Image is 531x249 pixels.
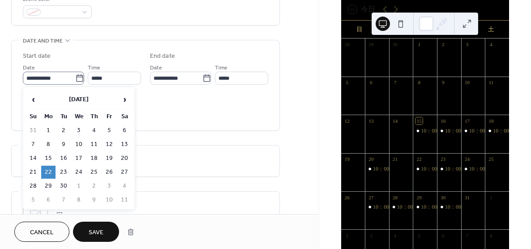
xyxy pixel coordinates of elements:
div: 10：00～17：00 [461,127,485,135]
div: 10：00～18：00 [397,203,435,211]
div: 10：00～20：00 [437,165,461,173]
div: 31 [464,194,471,201]
div: 8 [488,232,494,239]
td: 10 [72,138,86,151]
div: 10：00～20：00 [485,127,509,135]
div: 18 [488,117,494,124]
span: Date [23,63,35,73]
div: 10：00～17：00 [373,203,411,211]
td: 13 [117,138,132,151]
div: 28 [392,194,398,201]
div: 30 [392,41,398,48]
td: 8 [72,193,86,206]
div: Start date [23,52,51,61]
div: 17 [464,117,471,124]
td: 14 [26,152,40,165]
td: 10 [102,193,116,206]
div: 9 [440,79,446,86]
div: 13 [368,117,374,124]
td: 3 [72,124,86,137]
td: 19 [102,152,116,165]
td: 30 [56,180,71,193]
div: 26 [344,194,351,201]
div: 28 [344,41,351,48]
span: Date [150,63,162,73]
div: 4 [488,41,494,48]
div: 10：00～18：00 [389,203,413,211]
div: End date [150,52,175,61]
span: Time [88,63,100,73]
th: [DATE] [41,90,116,109]
button: Save [73,222,119,242]
div: 10：00～17：00 [413,127,437,135]
td: 8 [41,138,56,151]
div: 月 [370,21,392,39]
div: 4 [392,232,398,239]
div: 10：00～20：00 [437,127,461,135]
div: 22 [415,156,422,163]
td: 7 [56,193,71,206]
div: 7 [464,232,471,239]
div: 2 [344,232,351,239]
div: 11 [488,79,494,86]
td: 31 [26,124,40,137]
div: 10：00～17：00 [365,203,389,211]
div: 24 [464,156,471,163]
span: Date and time [23,36,63,46]
td: 4 [87,124,101,137]
td: 2 [87,180,101,193]
div: 16 [440,117,446,124]
td: 9 [87,193,101,206]
div: 12 [344,117,351,124]
div: 10：00～17：00 [413,165,437,173]
div: 6 [440,232,446,239]
div: 10：00～20：00 [437,203,461,211]
div: 10：00～20：00 [445,203,483,211]
th: Th [87,110,101,123]
span: Save [89,228,103,237]
div: 10：00～20：00 [365,165,389,173]
td: 9 [56,138,71,151]
th: Fr [102,110,116,123]
div: 10：00～17：00 [421,165,458,173]
div: 10：00～17：00 [413,203,437,211]
div: 20 [368,156,374,163]
td: 17 [72,152,86,165]
td: 23 [56,166,71,179]
div: 30 [440,194,446,201]
div: 10：00～17：00 [469,165,507,173]
div: 23 [440,156,446,163]
td: 12 [102,138,116,151]
div: 5 [415,232,422,239]
td: 6 [117,124,132,137]
td: 24 [72,166,86,179]
div: 8 [415,79,422,86]
div: 10：00～20：00 [493,127,531,135]
td: 1 [41,124,56,137]
td: 11 [117,193,132,206]
th: Tu [56,110,71,123]
th: Sa [117,110,132,123]
div: 10：00～17：00 [421,127,458,135]
button: Cancel [14,222,69,242]
td: 25 [87,166,101,179]
div: 14 [392,117,398,124]
td: 28 [26,180,40,193]
td: 11 [87,138,101,151]
div: 3 [368,232,374,239]
div: 10：00～17：00 [461,165,485,173]
div: 5 [344,79,351,86]
td: 27 [117,166,132,179]
div: 19 [344,156,351,163]
th: Mo [41,110,56,123]
td: 5 [102,124,116,137]
div: 2 [440,41,446,48]
div: 27 [368,194,374,201]
td: 7 [26,138,40,151]
td: 22 [41,166,56,179]
span: ‹ [26,90,40,108]
div: 29 [368,41,374,48]
div: 21 [392,156,398,163]
div: 1 [488,194,494,201]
